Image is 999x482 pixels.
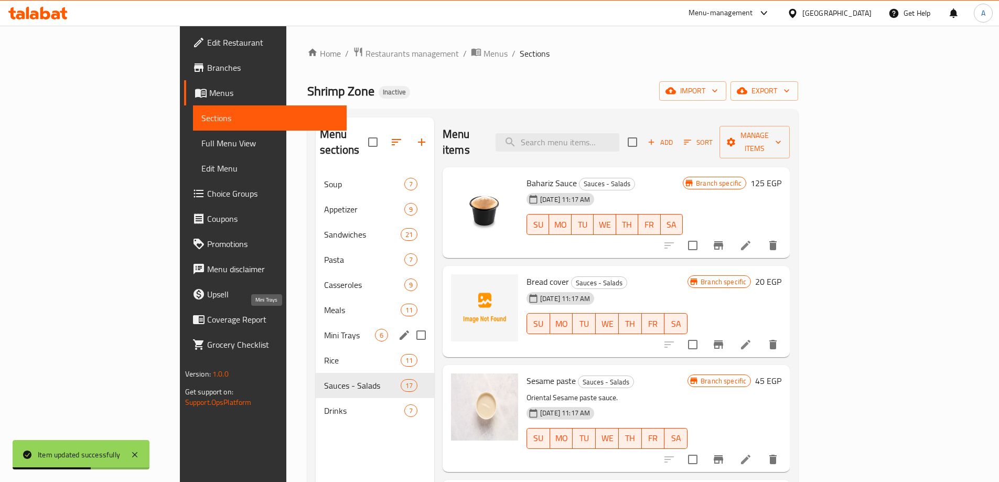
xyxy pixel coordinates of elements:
[706,447,731,472] button: Branch-specific-item
[598,217,611,232] span: WE
[324,404,404,417] span: Drinks
[316,197,434,222] div: Appetizer9
[661,214,683,235] button: SA
[184,231,347,256] a: Promotions
[646,136,674,148] span: Add
[577,316,592,331] span: TU
[642,217,656,232] span: FR
[623,316,638,331] span: TH
[184,206,347,231] a: Coupons
[550,313,573,334] button: MO
[404,404,417,417] div: items
[443,126,483,158] h2: Menu items
[659,81,726,101] button: import
[573,313,596,334] button: TU
[620,217,634,232] span: TH
[379,88,410,97] span: Inactive
[362,131,384,153] span: Select all sections
[572,277,627,289] span: Sauces - Salads
[616,214,638,235] button: TH
[207,288,338,301] span: Upsell
[520,47,550,60] span: Sections
[324,178,404,190] span: Soup
[207,313,338,326] span: Coverage Report
[316,222,434,247] div: Sandwiches21
[324,279,404,291] span: Casseroles
[193,131,347,156] a: Full Menu View
[692,178,746,188] span: Branch specific
[207,36,338,49] span: Edit Restaurant
[731,81,798,101] button: export
[316,348,434,373] div: Rice11
[401,354,417,367] div: items
[201,162,338,175] span: Edit Menu
[643,134,677,151] span: Add item
[536,408,594,418] span: [DATE] 11:17 AM
[576,217,589,232] span: TU
[512,47,515,60] li: /
[531,217,545,232] span: SU
[316,172,434,197] div: Soup7
[471,47,508,60] a: Menus
[353,47,459,60] a: Restaurants management
[802,7,872,19] div: [GEOGRAPHIC_DATA]
[401,356,417,366] span: 11
[324,228,401,241] span: Sandwiches
[527,313,550,334] button: SU
[451,176,518,243] img: Bahariz Sauce
[184,181,347,206] a: Choice Groups
[550,428,573,449] button: MO
[184,256,347,282] a: Menu disclaimer
[193,156,347,181] a: Edit Menu
[496,133,619,152] input: search
[463,47,467,60] li: /
[324,329,375,341] span: Mini Trays
[316,167,434,427] nav: Menu sections
[755,274,781,289] h6: 20 EGP
[307,79,374,103] span: Shrimp Zone
[684,136,713,148] span: Sort
[324,304,401,316] span: Meals
[207,61,338,74] span: Branches
[553,217,567,232] span: MO
[573,428,596,449] button: TU
[600,431,615,446] span: WE
[549,214,571,235] button: MO
[981,7,985,19] span: A
[578,376,634,388] div: Sauces - Salads
[316,247,434,272] div: Pasta7
[316,297,434,323] div: Meals11
[689,7,753,19] div: Menu-management
[600,316,615,331] span: WE
[719,126,790,158] button: Manage items
[536,195,594,205] span: [DATE] 11:17 AM
[324,354,401,367] div: Rice
[669,316,683,331] span: SA
[623,431,638,446] span: TH
[643,134,677,151] button: Add
[572,214,594,235] button: TU
[345,47,349,60] li: /
[696,277,750,287] span: Branch specific
[728,129,781,155] span: Manage items
[531,316,546,331] span: SU
[405,280,417,290] span: 9
[184,282,347,307] a: Upsell
[696,376,750,386] span: Branch specific
[193,105,347,131] a: Sections
[405,255,417,265] span: 7
[324,379,401,392] span: Sauces - Salads
[554,316,569,331] span: MO
[401,379,417,392] div: items
[619,428,642,449] button: TH
[207,263,338,275] span: Menu disclaimer
[316,373,434,398] div: Sauces - Salads17
[366,47,459,60] span: Restaurants management
[668,84,718,98] span: import
[401,228,417,241] div: items
[324,253,404,266] span: Pasta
